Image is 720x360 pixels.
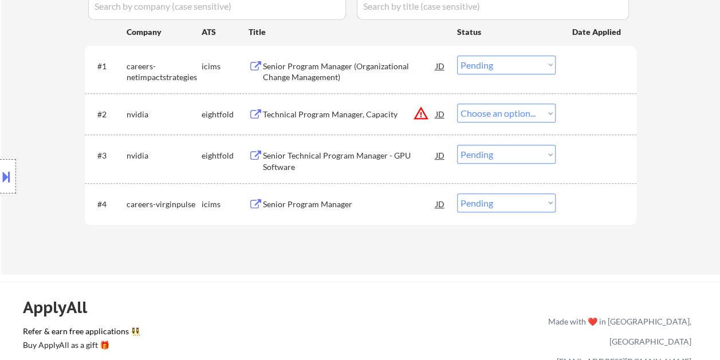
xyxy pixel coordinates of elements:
div: Status [457,21,556,42]
div: Buy ApplyAll as a gift 🎁 [23,341,137,349]
a: Buy ApplyAll as a gift 🎁 [23,339,137,354]
div: Title [249,26,446,38]
div: Senior Technical Program Manager - GPU Software [263,150,436,172]
div: #1 [97,61,117,72]
div: icims [202,199,249,210]
div: eightfold [202,150,249,161]
div: Senior Program Manager [263,199,436,210]
div: Date Applied [572,26,623,38]
button: warning_amber [413,105,429,121]
div: Company [127,26,202,38]
div: JD [435,145,446,165]
div: ApplyAll [23,298,100,317]
div: JD [435,56,446,76]
div: Made with ❤️ in [GEOGRAPHIC_DATA], [GEOGRAPHIC_DATA] [544,311,691,351]
div: ATS [202,26,249,38]
div: eightfold [202,109,249,120]
div: JD [435,104,446,124]
a: Refer & earn free applications 👯‍♀️ [23,327,309,339]
div: Technical Program Manager, Capacity [263,109,436,120]
div: Senior Program Manager (Organizational Change Management) [263,61,436,83]
div: icims [202,61,249,72]
div: JD [435,193,446,214]
div: careers-netimpactstrategies [127,61,202,83]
